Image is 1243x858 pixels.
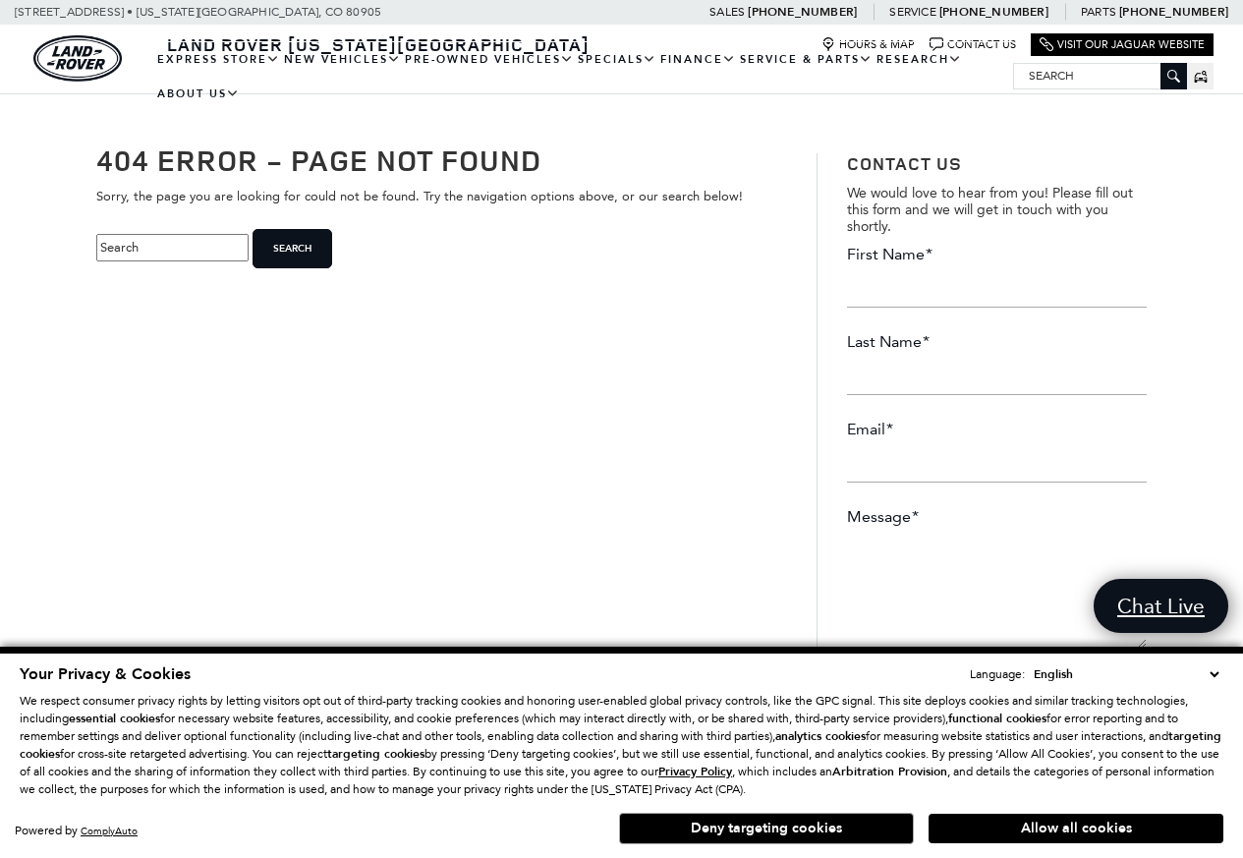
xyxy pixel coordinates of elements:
select: Language Select [1029,664,1223,684]
label: Message [847,507,919,526]
a: Research [875,42,964,77]
div: Powered by [15,825,138,837]
div: Sorry, the page you are looking for could not be found. Try the navigation options above, or our ... [82,124,802,278]
strong: Arbitration Provision [832,764,947,779]
a: ComplyAuto [81,825,138,837]
button: Allow all cookies [929,814,1223,843]
button: Deny targeting cookies [619,813,914,844]
a: [PHONE_NUMBER] [1119,4,1228,20]
span: Service [889,5,935,19]
a: Contact Us [930,37,1016,52]
a: Visit Our Jaguar Website [1040,37,1205,52]
span: Parts [1081,5,1116,19]
a: [PHONE_NUMBER] [939,4,1048,20]
a: land-rover [33,35,122,82]
label: Email [847,420,893,438]
span: Your Privacy & Cookies [20,663,191,685]
img: Land Rover [33,35,122,82]
strong: functional cookies [948,711,1046,726]
a: EXPRESS STORE [155,42,282,77]
h3: Contact Us [847,153,1148,175]
label: First Name [847,245,932,263]
a: [STREET_ADDRESS] • [US_STATE][GEOGRAPHIC_DATA], CO 80905 [15,5,381,19]
span: Land Rover [US_STATE][GEOGRAPHIC_DATA] [167,32,590,56]
span: We would love to hear from you! Please fill out this form and we will get in touch with you shortly. [847,185,1133,235]
a: Land Rover [US_STATE][GEOGRAPHIC_DATA] [155,32,601,56]
a: [PHONE_NUMBER] [748,4,857,20]
a: Hours & Map [821,37,915,52]
input: Search [1014,64,1186,87]
strong: analytics cookies [775,728,866,744]
p: We respect consumer privacy rights by letting visitors opt out of third-party tracking cookies an... [20,692,1223,798]
div: Language: [970,668,1025,680]
input: Search [253,229,332,268]
strong: essential cookies [69,711,160,726]
u: Privacy Policy [658,764,732,779]
span: Sales [709,5,745,19]
a: Chat Live [1094,579,1228,633]
a: Pre-Owned Vehicles [403,42,576,77]
strong: targeting cookies [327,746,424,762]
a: Specials [576,42,658,77]
a: About Us [155,77,242,111]
label: Last Name [847,332,930,351]
a: Service & Parts [738,42,875,77]
input: Search [96,234,249,261]
a: Finance [658,42,738,77]
a: New Vehicles [282,42,403,77]
nav: Main Navigation [155,42,1013,111]
span: Chat Live [1107,593,1215,619]
h1: 404 Error - Page Not Found [96,143,787,176]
